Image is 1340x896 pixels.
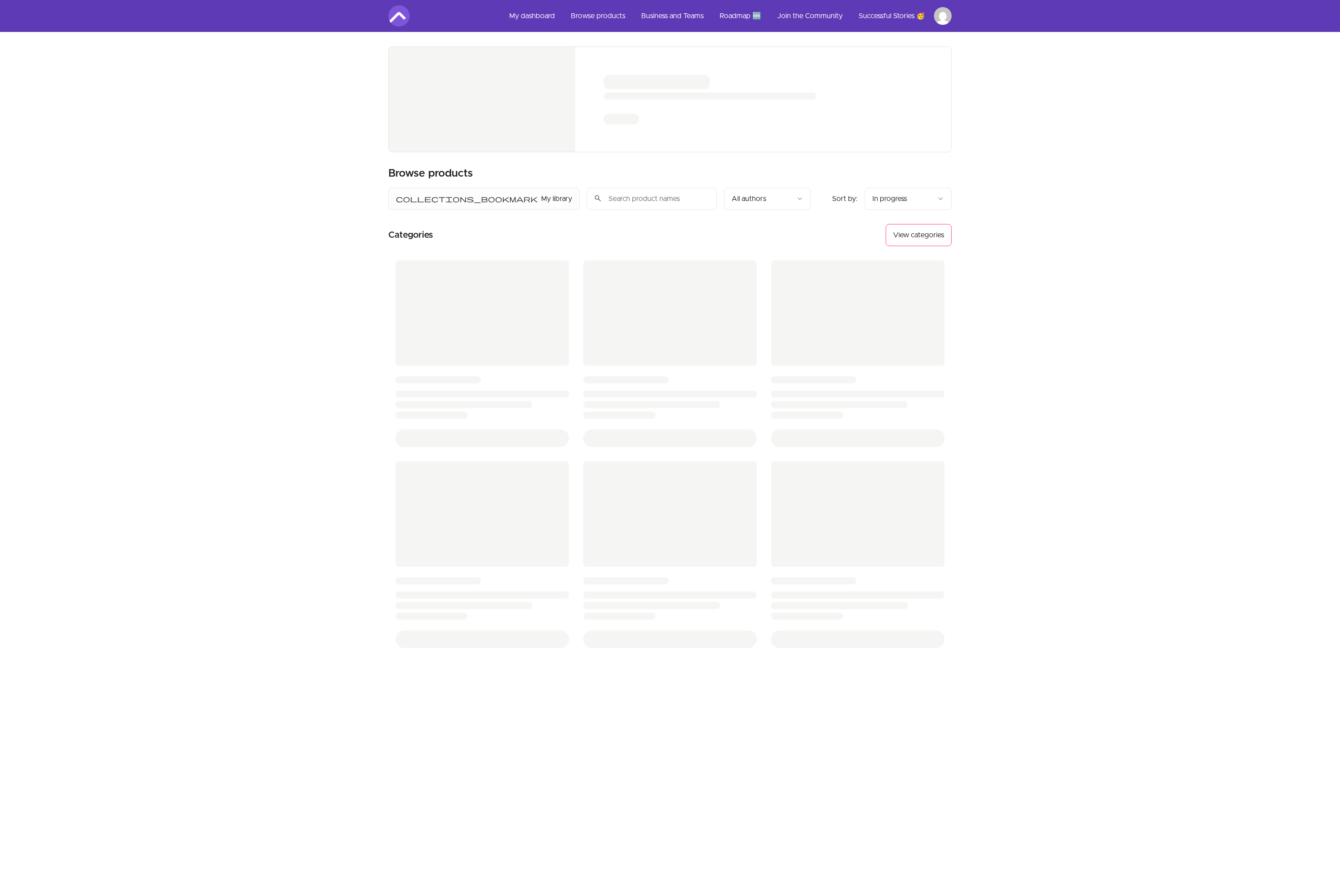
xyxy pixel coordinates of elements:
[587,188,717,210] input: Search product names
[886,224,952,246] button: View categories
[388,224,433,246] h2: Categories
[865,188,952,210] button: Product sort options
[502,5,952,27] nav: Main
[832,195,858,202] span: Sort by:
[388,166,473,181] h2: Browse products
[852,5,932,27] a: Successful Stories 🥳
[388,188,580,210] button: Filter by My library
[770,5,850,27] a: Join the Community
[594,192,602,205] span: search
[396,193,538,204] span: collections_bookmark
[502,5,562,27] a: My dashboard
[934,7,952,25] img: Profile image for Suad Harcevic
[634,5,711,27] a: Business and Teams
[724,188,811,210] button: Filter by author
[564,5,632,27] a: Browse products
[388,5,410,27] img: Amigoscode logo
[713,5,768,27] a: Roadmap 🆕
